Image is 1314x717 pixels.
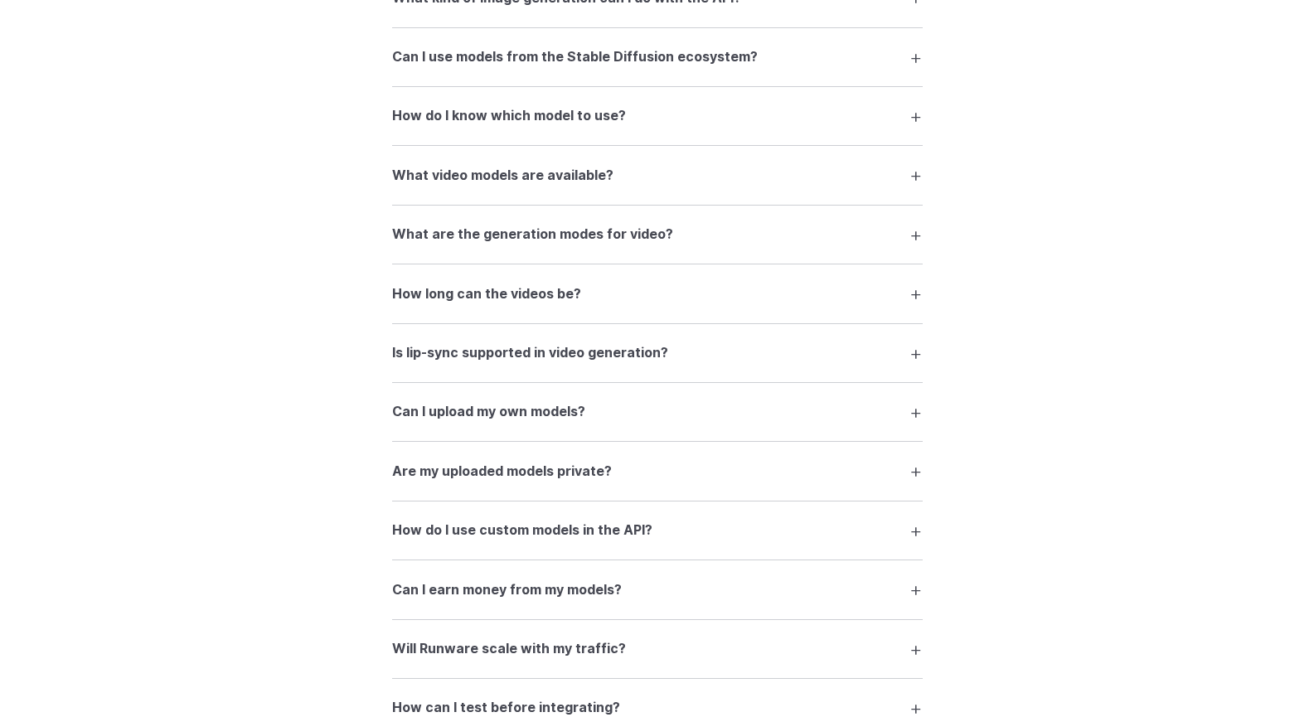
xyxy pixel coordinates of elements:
h3: How do I know which model to use? [392,105,626,127]
summary: Can I upload my own models? [392,396,923,428]
summary: Can I use models from the Stable Diffusion ecosystem? [392,41,923,73]
summary: Will Runware scale with my traffic? [392,633,923,665]
summary: Is lip-sync supported in video generation? [392,337,923,369]
h3: Is lip-sync supported in video generation? [392,342,668,364]
summary: How do I use custom models in the API? [392,515,923,546]
h3: Can I use models from the Stable Diffusion ecosystem? [392,46,758,68]
h3: How do I use custom models in the API? [392,520,652,541]
summary: Are my uploaded models private? [392,455,923,487]
summary: What video models are available? [392,159,923,191]
h3: Are my uploaded models private? [392,461,612,482]
h3: How long can the videos be? [392,283,581,305]
h3: Can I upload my own models? [392,401,585,423]
h3: Can I earn money from my models? [392,579,622,601]
summary: How do I know which model to use? [392,100,923,132]
h3: What video models are available? [392,165,613,187]
summary: Can I earn money from my models? [392,574,923,605]
summary: How long can the videos be? [392,278,923,309]
summary: What are the generation modes for video? [392,219,923,250]
h3: What are the generation modes for video? [392,224,673,245]
h3: Will Runware scale with my traffic? [392,638,626,660]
